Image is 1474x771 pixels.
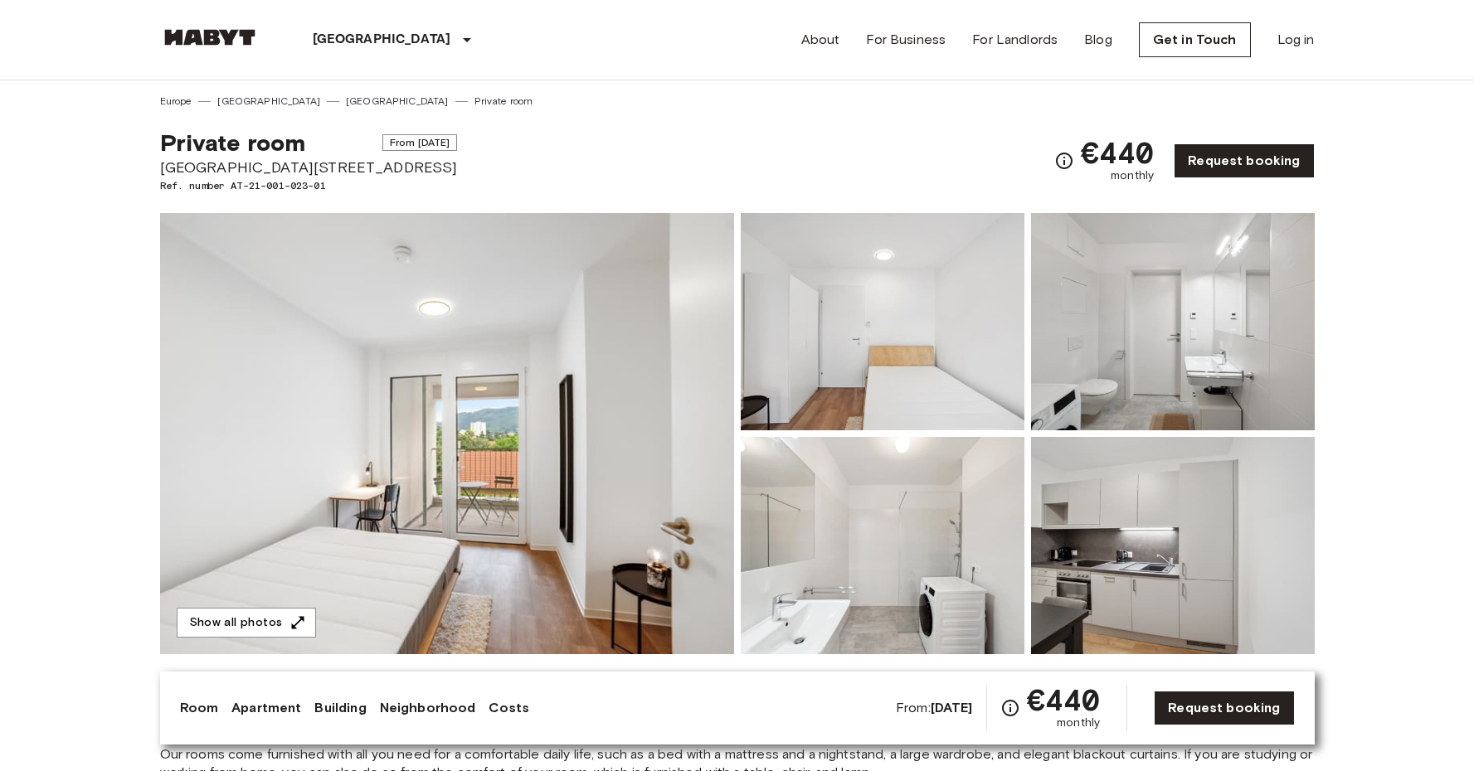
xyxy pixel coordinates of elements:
[1277,30,1315,50] a: Log in
[346,94,449,109] a: [GEOGRAPHIC_DATA]
[896,699,973,717] span: From:
[1031,213,1315,430] img: Picture of unit AT-21-001-023-01
[931,700,973,715] b: [DATE]
[1031,437,1315,654] img: Picture of unit AT-21-001-023-01
[489,698,529,718] a: Costs
[180,698,219,718] a: Room
[1081,138,1155,167] span: €440
[380,698,476,718] a: Neighborhood
[160,29,260,46] img: Habyt
[160,128,306,157] span: Private room
[1139,22,1251,57] a: Get in Touch
[1027,685,1101,715] span: €440
[217,94,320,109] a: [GEOGRAPHIC_DATA]
[741,213,1024,430] img: Picture of unit AT-21-001-023-01
[1174,143,1314,178] a: Request booking
[177,608,316,638] button: Show all photos
[160,213,734,654] img: Marketing picture of unit AT-21-001-023-01
[474,94,533,109] a: Private room
[1111,167,1154,184] span: monthly
[313,30,451,50] p: [GEOGRAPHIC_DATA]
[382,134,458,151] span: From [DATE]
[866,30,946,50] a: For Business
[1054,151,1074,171] svg: Check cost overview for full price breakdown. Please note that discounts apply to new joiners onl...
[231,698,301,718] a: Apartment
[314,698,366,718] a: Building
[1000,698,1020,718] svg: Check cost overview for full price breakdown. Please note that discounts apply to new joiners onl...
[1057,715,1100,731] span: monthly
[1084,30,1112,50] a: Blog
[160,178,458,193] span: Ref. number AT-21-001-023-01
[972,30,1058,50] a: For Landlords
[741,437,1024,654] img: Picture of unit AT-21-001-023-01
[160,94,192,109] a: Europe
[801,30,840,50] a: About
[160,157,458,178] span: [GEOGRAPHIC_DATA][STREET_ADDRESS]
[1154,691,1294,725] a: Request booking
